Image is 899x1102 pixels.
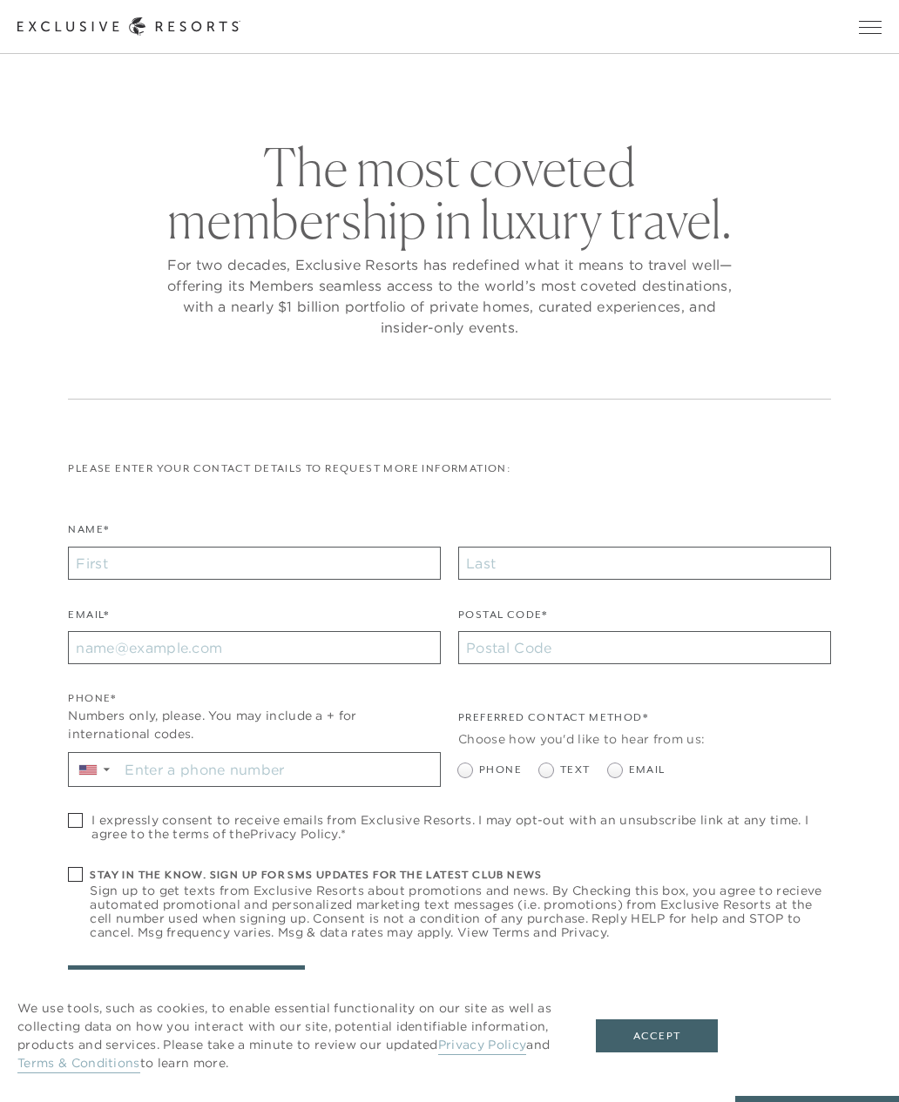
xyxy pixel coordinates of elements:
[458,730,831,749] div: Choose how you'd like to hear from us:
[17,999,561,1072] p: We use tools, such as cookies, to enable essential functionality on our site as well as collectin...
[162,141,737,245] h2: The most coveted membership in luxury travel.
[479,762,522,778] span: Phone
[68,547,441,580] input: First
[629,762,666,778] span: Email
[90,884,830,939] span: Sign up to get texts from Exclusive Resorts about promotions and news. By Checking this box, you ...
[91,813,830,841] span: I expressly consent to receive emails from Exclusive Resorts. I may opt-out with an unsubscribe l...
[458,607,548,632] label: Postal Code*
[438,1037,526,1055] a: Privacy Policy
[68,521,109,547] label: Name*
[68,460,830,477] p: Please enter your contact details to request more information:
[69,753,118,786] div: Country Code Selector
[68,631,441,664] input: name@example.com
[596,1019,718,1052] button: Accept
[250,826,337,842] a: Privacy Policy
[68,690,441,707] div: Phone*
[458,547,831,580] input: Last
[101,764,112,775] span: ▼
[90,867,830,884] h6: Stay in the know. Sign up for sms updates for the latest club news
[458,709,648,735] legend: Preferred Contact Method*
[560,762,591,778] span: Text
[118,753,440,786] input: Enter a phone number
[162,254,737,338] p: For two decades, Exclusive Resorts has redefined what it means to travel well—offering its Member...
[17,1055,140,1073] a: Terms & Conditions
[68,707,441,743] div: Numbers only, please. You may include a + for international codes.
[859,21,882,33] button: Open navigation
[68,607,109,632] label: Email*
[458,631,831,664] input: Postal Code
[68,965,305,1000] button: Submit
